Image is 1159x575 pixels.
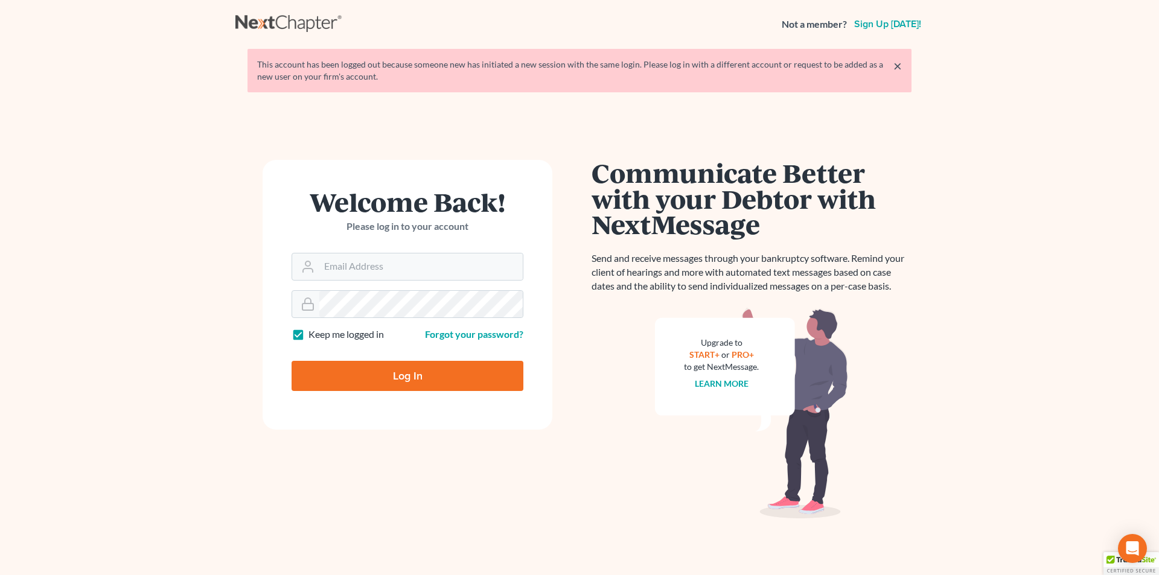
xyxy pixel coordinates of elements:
div: TrustedSite Certified [1103,552,1159,575]
h1: Communicate Better with your Debtor with NextMessage [592,160,912,237]
div: Upgrade to [684,337,759,349]
div: to get NextMessage. [684,361,759,373]
a: Forgot your password? [425,328,523,340]
span: or [721,349,730,360]
label: Keep me logged in [308,328,384,342]
a: START+ [689,349,720,360]
p: Send and receive messages through your bankruptcy software. Remind your client of hearings and mo... [592,252,912,293]
a: PRO+ [732,349,754,360]
img: nextmessage_bg-59042aed3d76b12b5cd301f8e5b87938c9018125f34e5fa2b7a6b67550977c72.svg [655,308,848,519]
div: This account has been logged out because someone new has initiated a new session with the same lo... [257,59,902,83]
p: Please log in to your account [292,220,523,233]
div: Open Intercom Messenger [1118,534,1147,563]
a: Sign up [DATE]! [852,19,924,29]
a: Learn more [695,378,749,389]
input: Email Address [319,253,523,280]
strong: Not a member? [782,17,847,31]
input: Log In [292,361,523,391]
a: × [893,59,902,73]
h1: Welcome Back! [292,189,523,215]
